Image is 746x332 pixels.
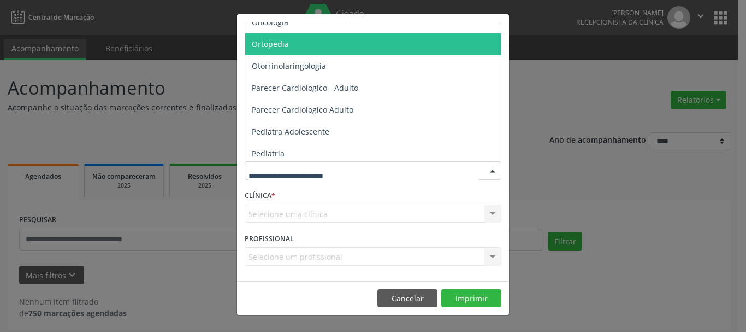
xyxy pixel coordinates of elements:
span: Pediatria [252,148,285,159]
button: Cancelar [377,289,437,308]
button: Imprimir [441,289,501,308]
button: Close [487,14,509,41]
span: Parecer Cardiologico - Adulto [252,83,358,93]
span: Ortopedia [252,39,289,49]
span: Pediatra Adolescente [252,126,329,137]
h5: Relatório de agendamentos [245,22,370,36]
span: Parecer Cardiologico Adulto [252,104,353,115]
label: PROFISSIONAL [245,230,294,247]
span: Otorrinolaringologia [252,61,326,71]
span: Oncologia [252,17,288,27]
label: CLÍNICA [245,188,275,205]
